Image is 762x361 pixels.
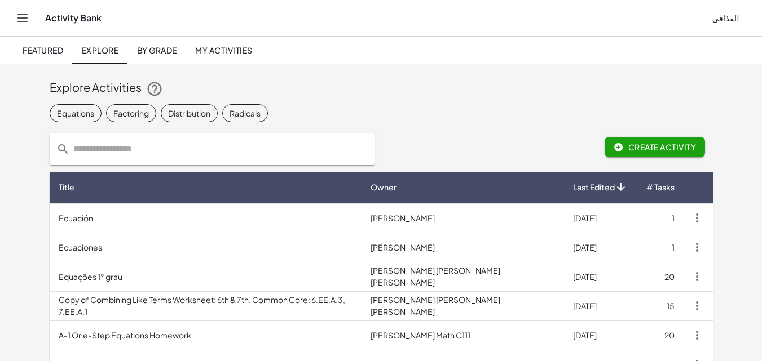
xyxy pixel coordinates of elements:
td: Ecuación [50,203,362,233]
span: Title [59,181,74,193]
div: Radicals [230,108,261,119]
span: # Tasks [646,181,675,193]
td: Copy of Combining Like Terms Worksheet: 6th & 7th. Common Core: 6.EE.A.3, 7.EE.A.1 [50,291,362,320]
td: [PERSON_NAME] Math C111 [362,320,563,350]
span: Last Edited [573,181,615,193]
td: Equações 1° grau [50,262,362,291]
div: Factoring [113,108,149,119]
td: 20 [637,320,684,350]
button: Create Activity [605,137,706,157]
div: Distribution [168,108,210,119]
td: [DATE] [564,291,637,320]
button: القذافى [703,8,748,28]
td: [PERSON_NAME] [362,233,563,262]
span: My Activities [195,45,253,55]
span: By Grade [136,45,177,55]
td: [DATE] [564,203,637,233]
td: 1 [637,233,684,262]
div: Explore Activities [50,79,713,97]
td: [PERSON_NAME] [PERSON_NAME] [PERSON_NAME] [362,291,563,320]
span: Create Activity [614,142,697,152]
td: [DATE] [564,320,637,350]
td: A-1 One-Step Equations Homework [50,320,362,350]
td: Ecuaciones [50,233,362,262]
span: Owner [371,181,397,193]
td: [DATE] [564,262,637,291]
td: [PERSON_NAME] [PERSON_NAME] [PERSON_NAME] [362,262,563,291]
td: 1 [637,203,684,233]
td: 20 [637,262,684,291]
span: Featured [23,45,63,55]
div: Equations [57,108,94,119]
td: [DATE] [564,233,637,262]
td: [PERSON_NAME] [362,203,563,233]
button: Toggle navigation [14,9,32,27]
td: 15 [637,291,684,320]
i: prepended action [56,142,70,156]
span: Explore [81,45,118,55]
span: القذافى [712,13,739,23]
